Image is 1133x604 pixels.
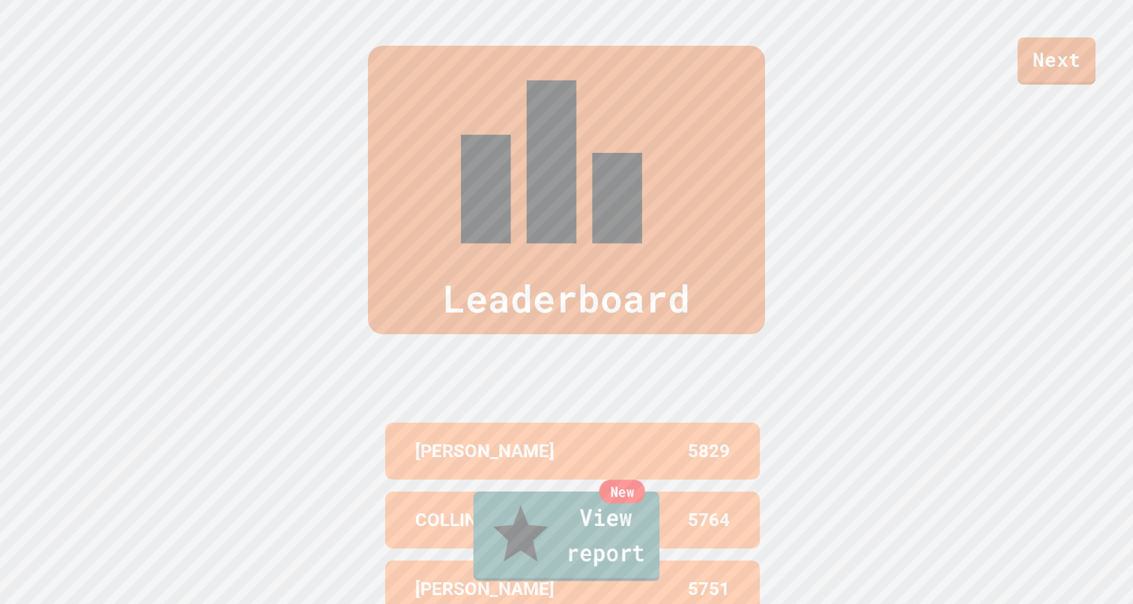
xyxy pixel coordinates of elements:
p: [PERSON_NAME] [415,576,555,603]
p: 5751 [688,576,730,603]
div: Leaderboard [368,46,765,334]
a: View report [474,492,660,582]
a: Next [1018,37,1096,85]
p: 5829 [688,438,730,465]
p: [PERSON_NAME] [415,438,555,465]
div: New [599,480,645,504]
